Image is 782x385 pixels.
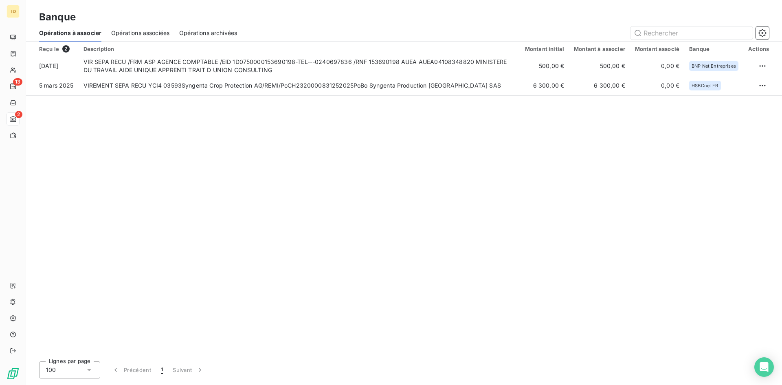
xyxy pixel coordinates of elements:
[574,46,625,52] div: Montant à associer
[26,56,79,76] td: [DATE]
[692,64,736,68] span: BNP Net Entreprises
[79,76,520,95] td: VIREMENT SEPA RECU YCI4 03593Syngenta Crop Protection AG/REMI/PoCH2320000831252025PoBo Syngenta P...
[569,76,630,95] td: 6 300,00 €
[635,46,679,52] div: Montant associé
[692,83,718,88] span: HSBCnet FR
[179,29,237,37] span: Opérations archivées
[39,29,101,37] span: Opérations à associer
[630,76,684,95] td: 0,00 €
[26,76,79,95] td: 5 mars 2025
[156,361,168,378] button: 1
[83,46,515,52] div: Description
[62,45,70,53] span: 2
[111,29,169,37] span: Opérations associées
[7,367,20,380] img: Logo LeanPay
[79,56,520,76] td: VIR SEPA RECU /FRM ASP AGENCE COMPTABLE /EID 1D0750000153690198-TEL---0240697836 /RNF 153690198 A...
[630,26,753,40] input: Rechercher
[630,56,684,76] td: 0,00 €
[569,56,630,76] td: 500,00 €
[168,361,209,378] button: Suivant
[39,10,76,24] h3: Banque
[689,46,738,52] div: Banque
[39,45,74,53] div: Reçu le
[7,5,20,18] div: TD
[754,357,774,377] div: Open Intercom Messenger
[13,78,22,86] span: 13
[520,76,569,95] td: 6 300,00 €
[161,366,163,374] span: 1
[46,366,56,374] span: 100
[520,56,569,76] td: 500,00 €
[107,361,156,378] button: Précédent
[748,46,769,52] div: Actions
[525,46,564,52] div: Montant initial
[15,111,22,118] span: 2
